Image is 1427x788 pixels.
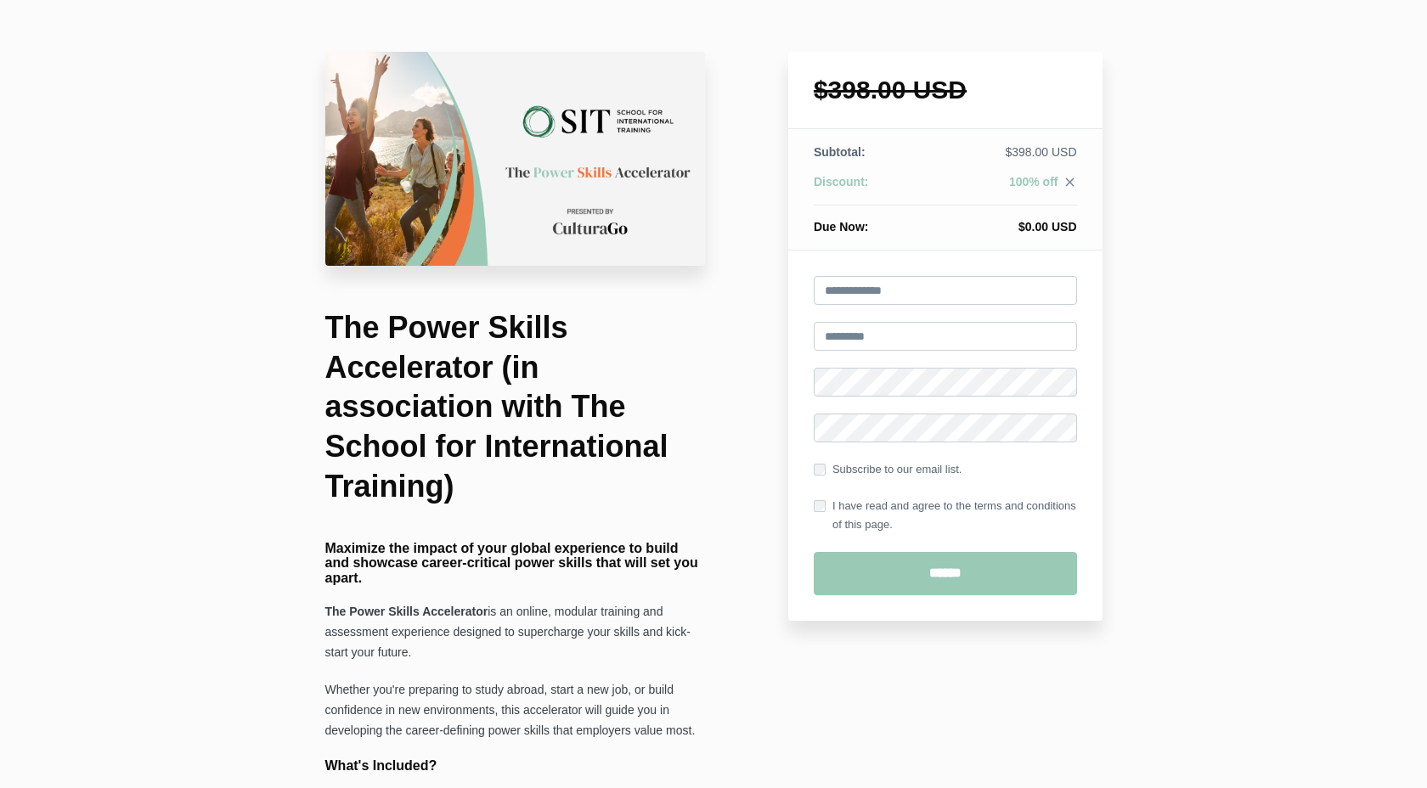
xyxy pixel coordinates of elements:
a: close [1058,175,1077,194]
span: Subtotal: [814,145,866,159]
th: Discount: [814,173,928,205]
span: 100% off [1009,175,1058,189]
label: I have read and agree to the terms and conditions of this page. [814,497,1077,534]
td: $398.00 USD [928,144,1076,173]
p: is an online, modular training and assessment experience designed to supercharge your skills and ... [325,602,706,663]
h1: $398.00 USD [814,77,1077,103]
input: I have read and agree to the terms and conditions of this page. [814,500,826,512]
th: Due Now: [814,205,928,236]
span: $0.00 USD [1018,220,1076,234]
img: 85fb1af-be62-5a2c-caf1-d0f1c43b8a70_The_School_for_International_Training.png [325,52,706,266]
h4: Maximize the impact of your global experience to build and showcase career-critical power skills ... [325,541,706,586]
strong: The Power Skills Accelerator [325,605,488,618]
h1: The Power Skills Accelerator (in association with The School for International Training) [325,308,706,507]
input: Subscribe to our email list. [814,464,826,476]
i: close [1063,175,1077,189]
label: Subscribe to our email list. [814,460,962,479]
h4: What's Included? [325,758,706,774]
p: Whether you're preparing to study abroad, start a new job, or build confidence in new environment... [325,680,706,741]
